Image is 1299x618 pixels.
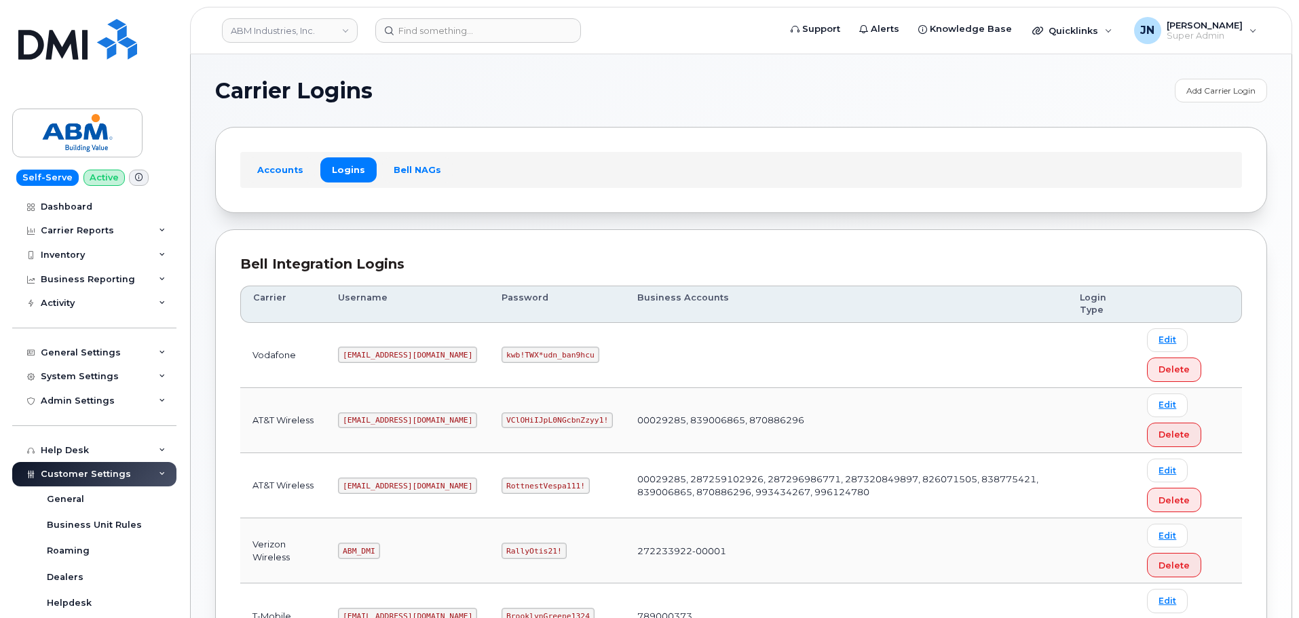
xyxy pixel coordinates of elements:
[1159,428,1190,441] span: Delete
[240,254,1242,274] div: Bell Integration Logins
[502,412,613,429] code: VClOHiIJpL0NGcbnZzyy1!
[338,478,477,494] code: [EMAIL_ADDRESS][DOMAIN_NAME]
[240,286,326,323] th: Carrier
[1147,488,1201,512] button: Delete
[1147,589,1188,613] a: Edit
[382,157,453,182] a: Bell NAGs
[1147,423,1201,447] button: Delete
[625,518,1068,583] td: 272233922-00001
[1159,363,1190,376] span: Delete
[240,388,326,453] td: AT&T Wireless
[1147,393,1188,417] a: Edit
[625,286,1068,323] th: Business Accounts
[1147,459,1188,482] a: Edit
[240,453,326,518] td: AT&T Wireless
[240,518,326,583] td: Verizon Wireless
[502,543,566,559] code: RallyOtis21!
[338,347,477,363] code: [EMAIL_ADDRESS][DOMAIN_NAME]
[215,81,373,101] span: Carrier Logins
[1147,553,1201,577] button: Delete
[625,388,1068,453] td: 00029285, 839006865, 870886296
[1147,358,1201,382] button: Delete
[1159,559,1190,572] span: Delete
[1068,286,1135,323] th: Login Type
[502,347,599,363] code: kwb!TWX*udn_ban9hcu
[1159,494,1190,507] span: Delete
[326,286,489,323] th: Username
[1147,328,1188,352] a: Edit
[625,453,1068,518] td: 00029285, 287259102926, 287296986771, 287320849897, 826071505, 838775421, 839006865, 870886296, 9...
[502,478,590,494] code: RottnestVespa111!
[240,323,326,388] td: Vodafone
[338,543,379,559] code: ABM_DMI
[338,412,477,429] code: [EMAIL_ADDRESS][DOMAIN_NAME]
[320,157,377,182] a: Logins
[246,157,315,182] a: Accounts
[1147,524,1188,547] a: Edit
[489,286,625,323] th: Password
[1175,79,1267,102] a: Add Carrier Login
